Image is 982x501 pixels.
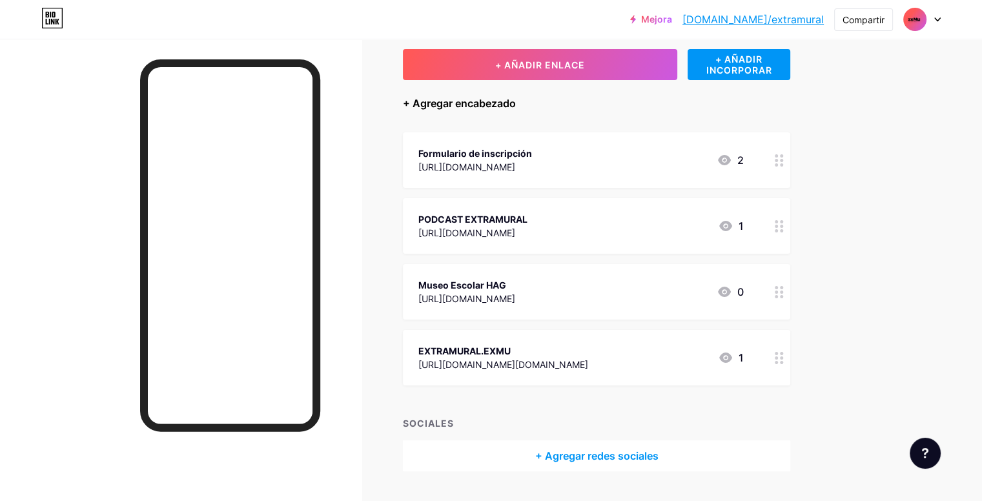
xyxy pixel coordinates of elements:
font: PODCAST EXTRAMURAL [418,214,527,225]
font: 1 [739,351,744,364]
font: [URL][DOMAIN_NAME] [418,227,515,238]
font: [URL][DOMAIN_NAME] [418,293,515,304]
font: 2 [737,154,744,167]
font: + AÑADIR ENLACE [495,59,585,70]
font: [DOMAIN_NAME]/extramural [682,13,824,26]
font: Mejora [641,14,672,25]
font: Compartir [843,14,885,25]
img: extramuros [903,7,927,32]
font: [URL][DOMAIN_NAME][DOMAIN_NAME] [418,359,588,370]
button: + AÑADIR ENLACE [403,49,677,80]
font: Formulario de inscripción [418,148,532,159]
font: [URL][DOMAIN_NAME] [418,161,515,172]
font: + Agregar redes sociales [535,449,659,462]
a: [DOMAIN_NAME]/extramural [682,12,824,27]
font: 0 [737,285,744,298]
font: + AÑADIR INCORPORAR [706,54,772,76]
font: SOCIALES [403,418,454,429]
font: EXTRAMURAL.EXMU [418,345,511,356]
font: Museo Escolar HAG [418,280,506,291]
font: 1 [739,220,744,232]
font: + Agregar encabezado [403,97,516,110]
